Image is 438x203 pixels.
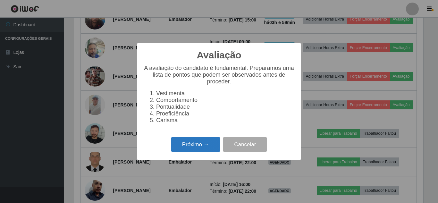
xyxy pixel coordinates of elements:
h2: Avaliação [197,49,241,61]
button: Próximo → [171,137,220,152]
p: A avaliação do candidato é fundamental. Preparamos uma lista de pontos que podem ser observados a... [143,65,295,85]
button: Cancelar [223,137,267,152]
li: Comportamento [156,97,295,104]
li: Pontualidade [156,104,295,110]
li: Proeficiência [156,110,295,117]
li: Carisma [156,117,295,124]
li: Vestimenta [156,90,295,97]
